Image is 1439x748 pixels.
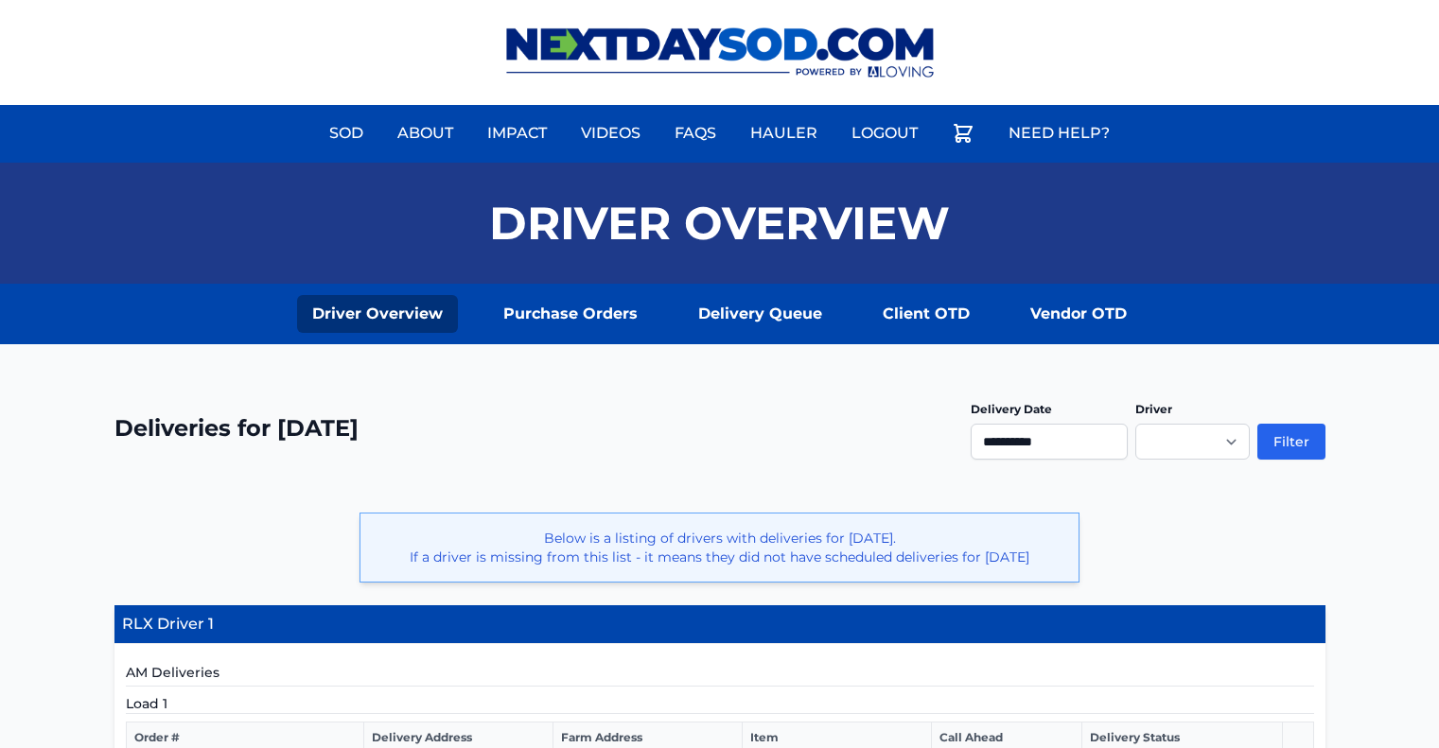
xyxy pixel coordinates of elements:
[971,402,1052,416] label: Delivery Date
[126,663,1314,687] h5: AM Deliveries
[840,111,929,156] a: Logout
[376,529,1063,566] p: Below is a listing of drivers with deliveries for [DATE]. If a driver is missing from this list -...
[488,295,653,333] a: Purchase Orders
[386,111,465,156] a: About
[683,295,837,333] a: Delivery Queue
[114,605,1325,644] h4: RLX Driver 1
[318,111,375,156] a: Sod
[868,295,985,333] a: Client OTD
[663,111,728,156] a: FAQs
[1015,295,1142,333] a: Vendor OTD
[489,200,950,246] h1: Driver Overview
[476,111,558,156] a: Impact
[297,295,458,333] a: Driver Overview
[570,111,652,156] a: Videos
[1257,424,1325,460] button: Filter
[739,111,829,156] a: Hauler
[997,111,1121,156] a: Need Help?
[114,413,359,444] h2: Deliveries for [DATE]
[1135,402,1172,416] label: Driver
[126,694,1314,714] h5: Load 1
